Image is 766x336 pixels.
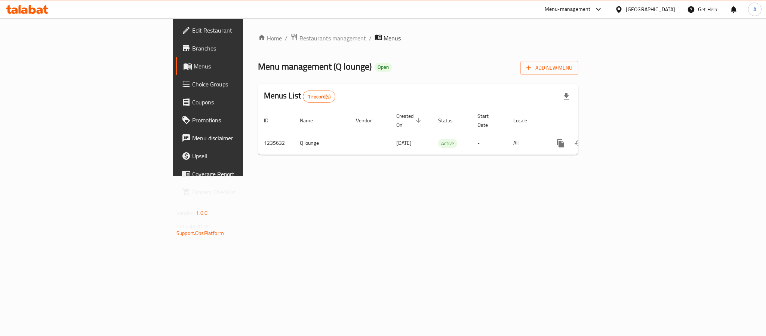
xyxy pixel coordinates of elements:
[626,5,675,13] div: [GEOGRAPHIC_DATA]
[176,129,301,147] a: Menu disclaimer
[258,58,372,75] span: Menu management ( Q lounge )
[194,62,295,71] span: Menus
[176,228,224,238] a: Support.OpsPlatform
[546,109,630,132] th: Actions
[570,134,588,152] button: Change Status
[258,33,578,43] nav: breadcrumb
[356,116,381,125] span: Vendor
[264,116,278,125] span: ID
[471,132,507,155] td: -
[369,34,372,43] li: /
[552,134,570,152] button: more
[438,139,457,148] span: Active
[396,112,423,129] span: Created On
[192,80,295,89] span: Choice Groups
[176,165,301,183] a: Coverage Report
[176,111,301,129] a: Promotions
[176,75,301,93] a: Choice Groups
[176,39,301,57] a: Branches
[176,147,301,165] a: Upsell
[176,183,301,201] a: Grocery Checklist
[176,221,211,230] span: Get support on:
[176,93,301,111] a: Coupons
[557,88,575,106] div: Export file
[192,26,295,35] span: Edit Restaurant
[192,169,295,178] span: Coverage Report
[176,21,301,39] a: Edit Restaurant
[513,116,537,125] span: Locale
[303,93,335,100] span: 1 record(s)
[438,116,462,125] span: Status
[753,5,756,13] span: A
[375,64,392,70] span: Open
[507,132,546,155] td: All
[192,152,295,161] span: Upsell
[176,208,195,218] span: Version:
[300,116,323,125] span: Name
[192,116,295,125] span: Promotions
[192,98,295,107] span: Coupons
[290,33,366,43] a: Restaurants management
[258,109,630,155] table: enhanced table
[176,57,301,75] a: Menus
[294,132,350,155] td: Q lounge
[375,63,392,72] div: Open
[477,112,498,129] span: Start Date
[299,34,366,43] span: Restaurants management
[264,90,335,103] h2: Menus List
[192,134,295,143] span: Menu disclaimer
[303,91,335,103] div: Total records count
[192,44,295,53] span: Branches
[192,187,295,196] span: Grocery Checklist
[384,34,401,43] span: Menus
[520,61,578,75] button: Add New Menu
[396,138,412,148] span: [DATE]
[545,5,591,14] div: Menu-management
[196,208,207,218] span: 1.0.0
[526,63,572,73] span: Add New Menu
